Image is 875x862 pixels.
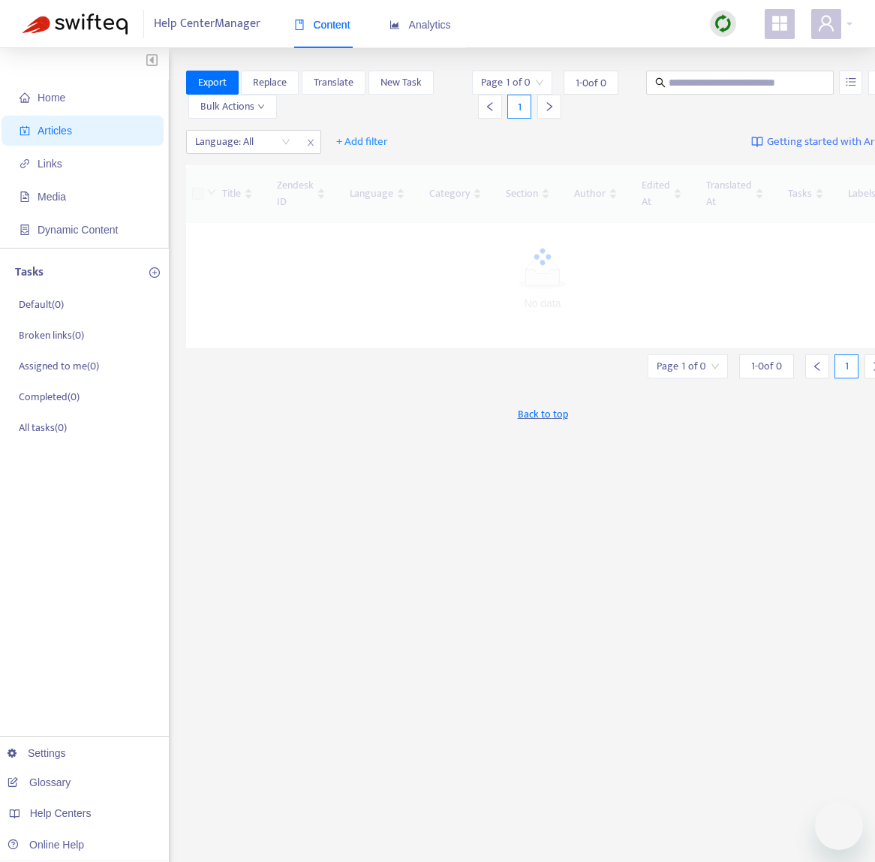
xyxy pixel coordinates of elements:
span: Replace [253,74,287,91]
span: left [485,101,495,112]
span: book [294,20,305,30]
a: Settings [8,747,66,759]
span: plus-circle [149,267,160,278]
button: + Add filter [325,130,399,154]
span: + Add filter [336,133,388,151]
div: 1 [834,354,858,378]
span: Translate [314,74,353,91]
span: search [655,77,666,88]
span: New Task [380,74,422,91]
span: Help Center Manager [154,10,260,38]
p: Assigned to me ( 0 ) [19,358,99,374]
span: Media [38,191,66,203]
button: Replace [241,71,299,95]
span: Back to top [518,406,568,422]
p: Default ( 0 ) [19,297,64,312]
span: Content [294,19,350,31]
span: user [817,14,835,32]
img: image-link [751,136,763,148]
button: Bulk Actionsdown [188,95,277,119]
a: Online Help [8,839,84,851]
span: Help Centers [30,807,92,819]
div: 1 [507,95,531,119]
span: Home [38,92,65,104]
a: Glossary [8,776,71,788]
button: unordered-list [839,71,862,95]
span: down [257,103,265,110]
span: Analytics [389,19,451,31]
span: file-image [20,191,30,202]
p: All tasks ( 0 ) [19,420,67,436]
span: home [20,92,30,103]
button: Export [186,71,239,95]
span: Articles [38,125,72,137]
span: Bulk Actions [200,98,265,115]
p: Completed ( 0 ) [19,389,80,405]
span: appstore [771,14,789,32]
span: right [544,101,555,112]
button: Translate [302,71,365,95]
span: close [301,134,320,152]
span: account-book [20,125,30,136]
span: left [812,361,822,372]
span: 1 - 0 of 0 [576,75,606,91]
img: Swifteq [23,14,128,35]
p: Broken links ( 0 ) [19,327,84,343]
p: Tasks [15,264,44,282]
span: Export [198,74,227,91]
span: unordered-list [846,77,856,87]
button: New Task [368,71,434,95]
img: sync.dc5367851b00ba804db3.png [714,14,732,33]
span: area-chart [389,20,400,30]
span: link [20,158,30,169]
iframe: Button to launch messaging window [815,802,863,850]
span: container [20,225,30,235]
span: 1 - 0 of 0 [751,358,782,374]
span: Links [38,158,62,170]
span: Dynamic Content [38,224,118,236]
